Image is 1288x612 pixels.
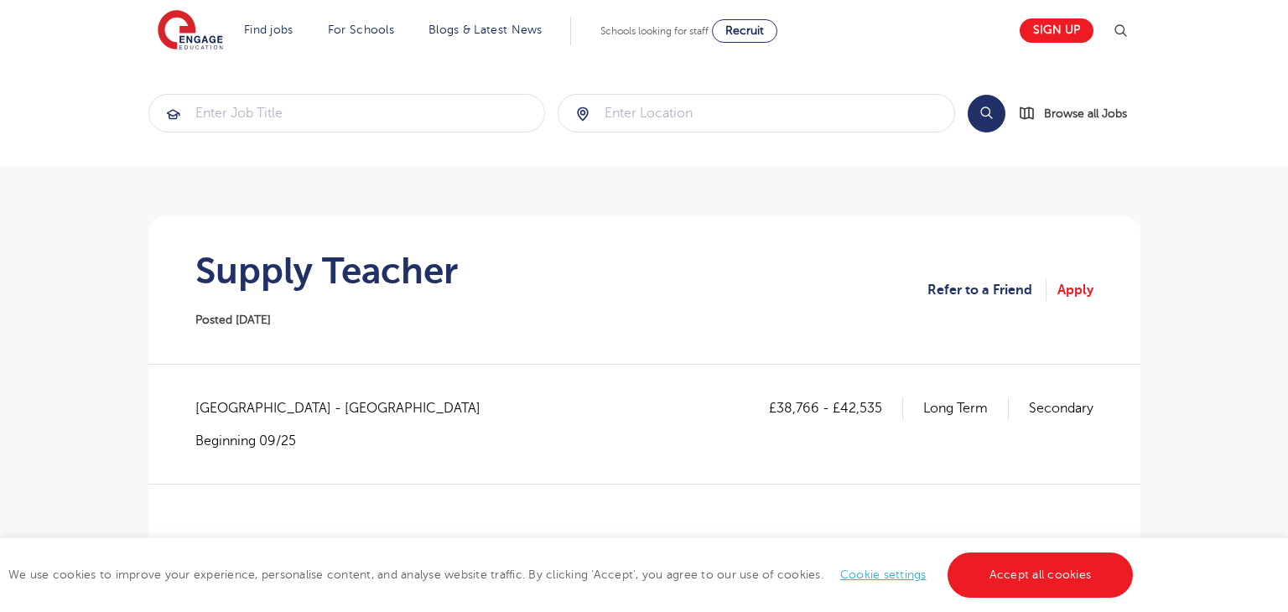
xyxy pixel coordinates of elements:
[149,95,545,132] input: Submit
[1044,104,1127,123] span: Browse all Jobs
[195,314,271,326] span: Posted [DATE]
[1029,397,1093,419] p: Secondary
[558,95,954,132] input: Submit
[244,23,293,36] a: Find jobs
[923,397,1009,419] p: Long Term
[195,432,497,450] p: Beginning 09/25
[769,397,903,419] p: £38,766 - £42,535
[195,397,497,419] span: [GEOGRAPHIC_DATA] - [GEOGRAPHIC_DATA]
[725,24,764,37] span: Recruit
[948,552,1134,598] a: Accept all cookies
[840,568,927,581] a: Cookie settings
[712,19,777,43] a: Recruit
[1020,18,1093,43] a: Sign up
[968,95,1005,132] button: Search
[158,10,223,52] img: Engage Education
[428,23,543,36] a: Blogs & Latest News
[927,279,1046,301] a: Refer to a Friend
[148,94,546,132] div: Submit
[195,250,458,292] h1: Supply Teacher
[558,94,955,132] div: Submit
[8,568,1137,581] span: We use cookies to improve your experience, personalise content, and analyse website traffic. By c...
[600,25,709,37] span: Schools looking for staff
[1019,104,1140,123] a: Browse all Jobs
[328,23,394,36] a: For Schools
[1057,279,1093,301] a: Apply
